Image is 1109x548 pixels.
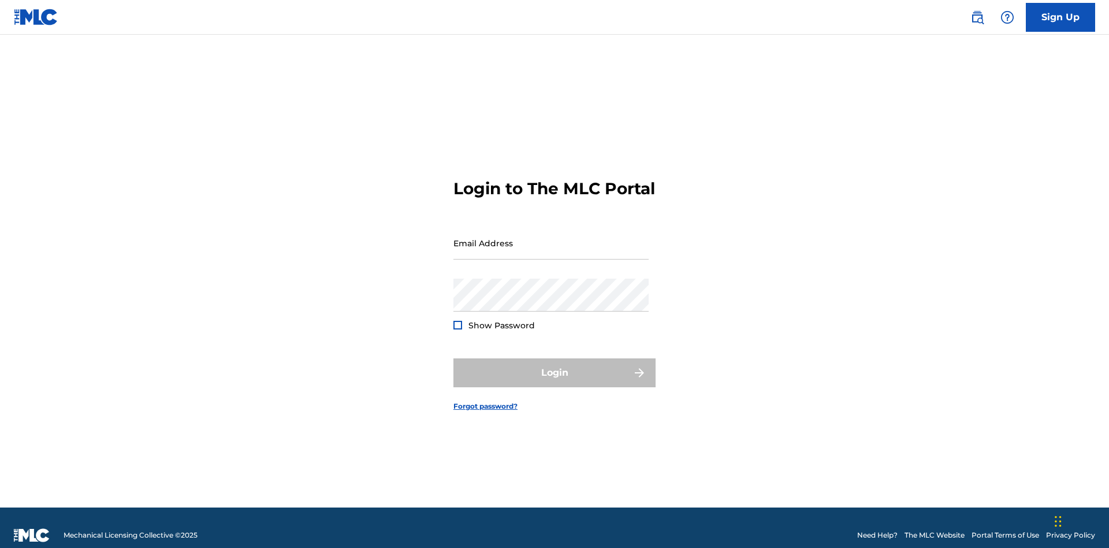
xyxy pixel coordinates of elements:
[453,401,518,412] a: Forgot password?
[453,179,655,199] h3: Login to The MLC Portal
[1026,3,1095,32] a: Sign Up
[1051,493,1109,548] iframe: Chat Widget
[996,6,1019,29] div: Help
[1055,504,1062,539] div: Drag
[14,9,58,25] img: MLC Logo
[1000,10,1014,24] img: help
[64,530,198,540] span: Mechanical Licensing Collective © 2025
[970,10,984,24] img: search
[14,528,50,542] img: logo
[905,530,965,540] a: The MLC Website
[966,6,989,29] a: Public Search
[1046,530,1095,540] a: Privacy Policy
[468,320,535,331] span: Show Password
[857,530,898,540] a: Need Help?
[972,530,1039,540] a: Portal Terms of Use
